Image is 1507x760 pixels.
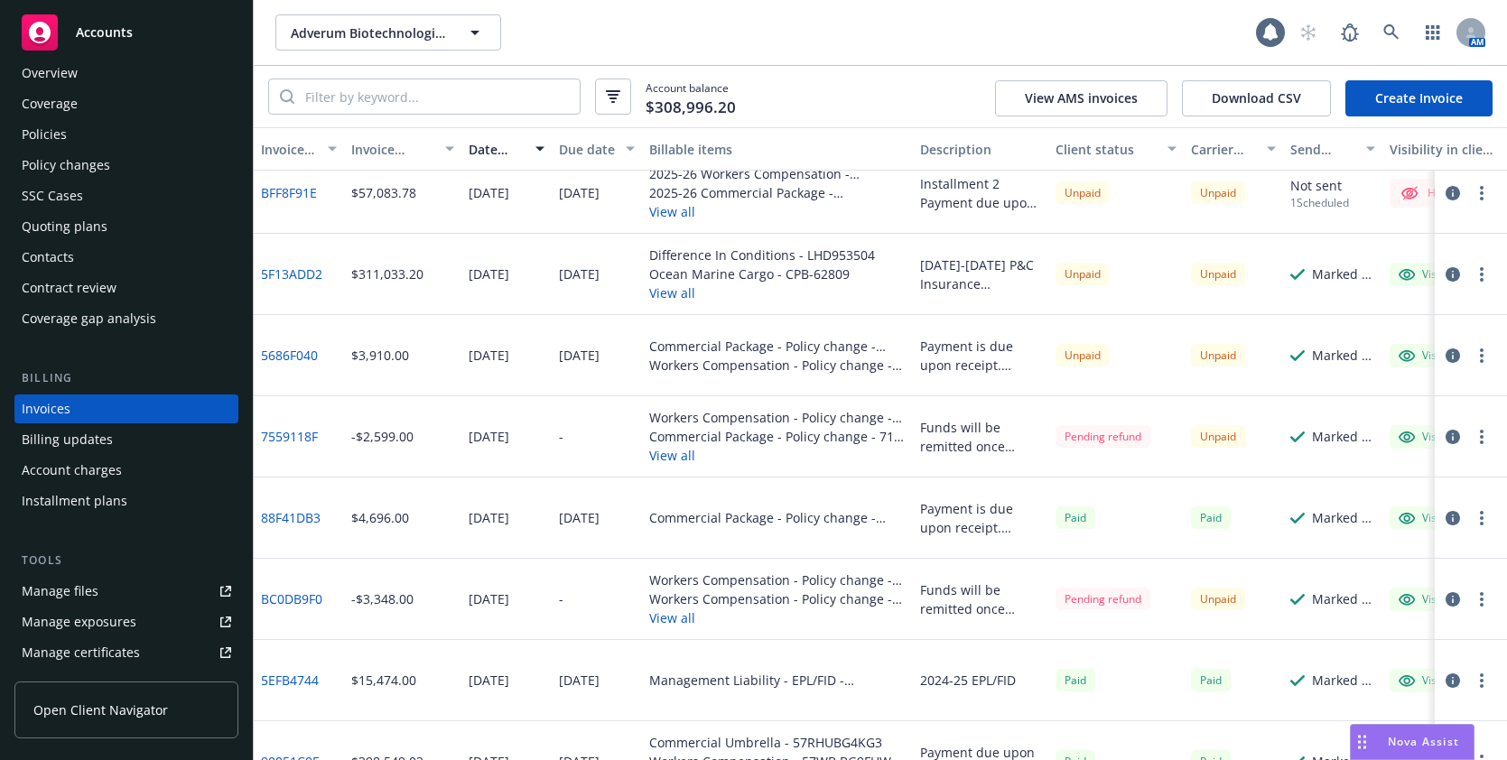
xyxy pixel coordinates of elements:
[1399,510,1455,526] div: Visible
[559,140,615,159] div: Due date
[1415,14,1451,51] a: Switch app
[22,151,110,180] div: Policy changes
[1191,506,1231,529] div: Paid
[1056,588,1150,610] div: Pending refund
[469,183,509,202] div: [DATE]
[646,96,736,119] span: $308,996.20
[649,164,906,183] div: 2025-26 Workers Compensation - [GEOGRAPHIC_DATA] - Installment Plan - Installment 2
[649,140,906,159] div: Billable items
[469,140,525,159] div: Date issued
[261,508,321,527] a: 88F41DB3
[14,369,238,387] div: Billing
[14,243,238,272] a: Contacts
[1191,669,1231,691] div: Paid
[261,346,318,365] a: 5686F040
[1399,429,1455,445] div: Visible
[351,427,414,446] div: -$2,599.00
[1191,588,1245,610] div: Unpaid
[1312,346,1375,365] div: Marked as sent
[649,202,906,221] button: View all
[559,346,600,365] div: [DATE]
[559,508,600,527] div: [DATE]
[14,487,238,515] a: Installment plans
[14,577,238,606] a: Manage files
[559,427,563,446] div: -
[344,127,461,171] button: Invoice amount
[920,174,1041,212] div: Installment 2 Payment due upon receipt, thank you.
[995,80,1167,116] button: View AMS invoices
[1332,14,1368,51] a: Report a Bug
[261,140,317,159] div: Invoice ID
[22,273,116,302] div: Contract review
[1312,508,1375,527] div: Marked as sent
[920,140,1041,159] div: Description
[1056,263,1110,285] div: Unpaid
[1351,725,1373,759] div: Drag to move
[1345,80,1493,116] a: Create Invoice
[469,264,509,283] div: [DATE]
[649,264,875,283] div: Ocean Marine Cargo - CPB-62809
[1056,425,1150,448] div: Pending refund
[33,700,168,719] span: Open Client Navigator
[1399,672,1455,689] div: Visible
[14,456,238,485] a: Account charges
[22,212,107,241] div: Quoting plans
[649,508,906,527] div: Commercial Package - Policy change - 57UUNBG4C5B
[646,80,736,113] span: Account balance
[291,23,447,42] span: Adverum Biotechnologies, Inc.
[920,255,1041,293] div: [DATE]-[DATE] P&C Insurance Renewals - Down Payments & Full Premiums
[1390,140,1500,159] div: Visibility in client dash
[14,151,238,180] a: Policy changes
[22,577,98,606] div: Manage files
[1182,80,1331,116] button: Download CSV
[1399,182,1464,204] div: Hidden
[1191,425,1245,448] div: Unpaid
[469,671,509,690] div: [DATE]
[649,356,906,375] div: Workers Compensation - Policy change - 57WB BG9FHW
[351,671,416,690] div: $15,474.00
[649,427,906,446] div: Commercial Package - Policy change - 711-01-56-37-0007
[14,89,238,118] a: Coverage
[351,264,423,283] div: $311,033.20
[1290,140,1355,159] div: Send result
[649,337,906,356] div: Commercial Package - Policy change - 57UUNBG4C5B
[22,456,122,485] div: Account charges
[22,59,78,88] div: Overview
[351,183,416,202] div: $57,083.78
[920,580,1041,618] div: Funds will be remitted once received by the carrier. Thank you.
[14,607,238,636] a: Manage exposures
[920,671,1016,690] div: 2024-25 EPL/FID
[14,120,238,149] a: Policies
[351,140,434,159] div: Invoice amount
[76,25,133,40] span: Accounts
[22,243,74,272] div: Contacts
[1191,344,1245,366] div: Unpaid
[1312,589,1375,608] div: Marked as sent
[1312,671,1375,690] div: Marked as sent
[649,246,875,264] div: Difference In Conditions - LHD953504
[913,127,1048,171] button: Description
[649,283,875,302] button: View all
[14,425,238,454] a: Billing updates
[22,304,156,333] div: Coverage gap analysis
[1056,669,1095,691] div: Paid
[14,551,238,570] div: Tools
[294,79,580,114] input: Filter by keyword...
[254,127,344,171] button: Invoice ID
[1191,140,1256,159] div: Carrier status
[649,408,906,427] div: Workers Compensation - Policy change - 406-04-41-96-0008
[351,346,409,365] div: $3,910.00
[649,589,906,608] div: Workers Compensation - Policy change - 57WB BG9FHW
[14,273,238,302] a: Contract review
[261,589,322,608] a: BC0DB9F0
[1290,14,1326,51] a: Start snowing
[22,394,70,423] div: Invoices
[1048,127,1184,171] button: Client status
[14,181,238,210] a: SSC Cases
[14,304,238,333] a: Coverage gap analysis
[1399,591,1455,607] div: Visible
[1184,127,1283,171] button: Carrier status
